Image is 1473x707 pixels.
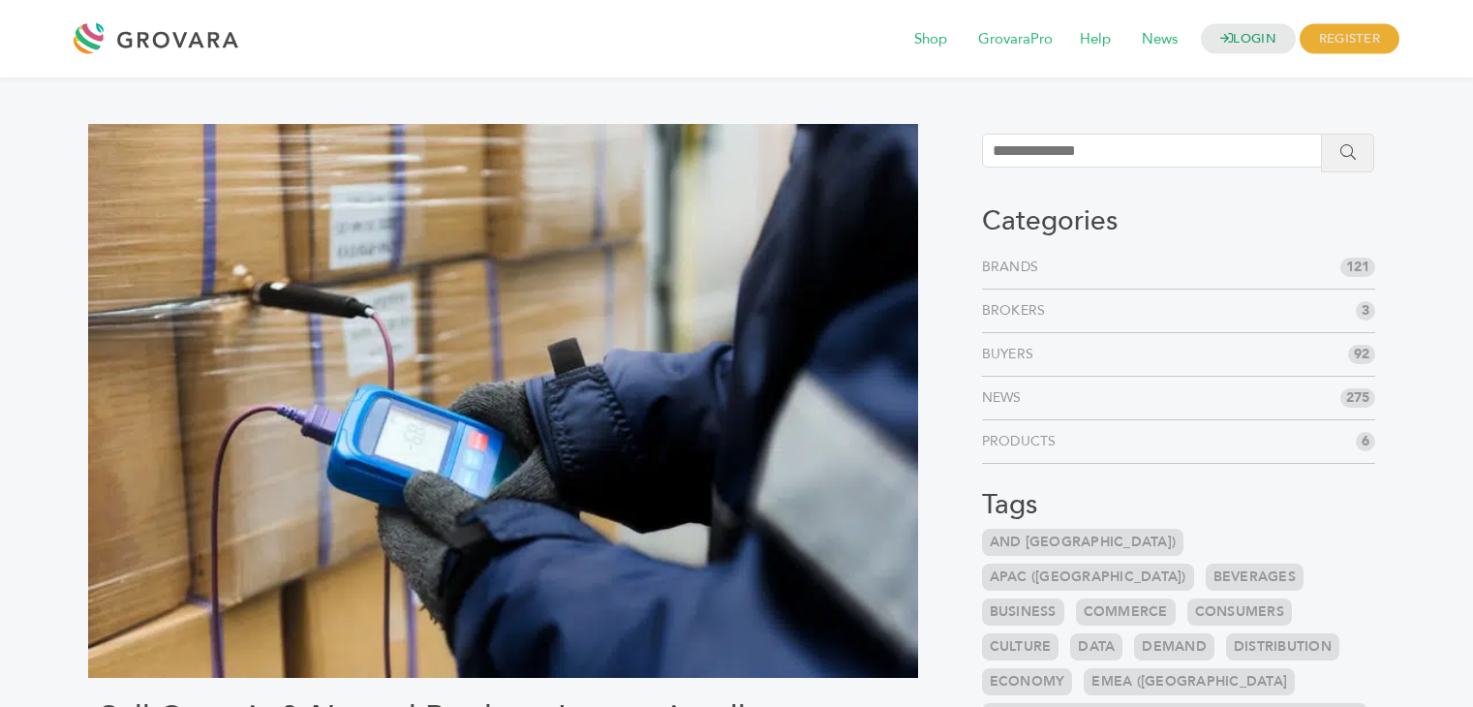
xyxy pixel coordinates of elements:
[982,301,1054,321] a: Brokers
[1084,668,1295,695] a: EMEA ([GEOGRAPHIC_DATA]
[1356,432,1375,451] span: 6
[1356,301,1375,321] span: 3
[1128,21,1191,58] span: News
[982,345,1042,364] a: Buyers
[965,29,1066,50] a: GrovaraPro
[901,21,961,58] span: Shop
[982,388,1029,408] a: News
[1134,633,1214,661] a: Demand
[982,258,1047,277] a: Brands
[982,205,1375,238] h3: Categories
[965,21,1066,58] span: GrovaraPro
[1340,258,1375,277] span: 121
[982,529,1184,556] a: and [GEOGRAPHIC_DATA])
[1128,29,1191,50] a: News
[982,564,1194,591] a: APAC ([GEOGRAPHIC_DATA])
[1076,599,1176,626] a: Commerce
[1066,29,1124,50] a: Help
[982,489,1375,522] h3: Tags
[1226,633,1339,661] a: Distribution
[1187,599,1292,626] a: Consumers
[1340,388,1375,408] span: 275
[1206,564,1304,591] a: Beverages
[982,633,1059,661] a: Culture
[901,29,961,50] a: Shop
[982,432,1064,451] a: Products
[1066,21,1124,58] span: Help
[982,599,1064,626] a: Business
[1070,633,1122,661] a: Data
[1201,24,1296,54] a: LOGIN
[982,668,1073,695] a: Economy
[1300,24,1399,54] span: REGISTER
[1348,345,1375,364] span: 92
